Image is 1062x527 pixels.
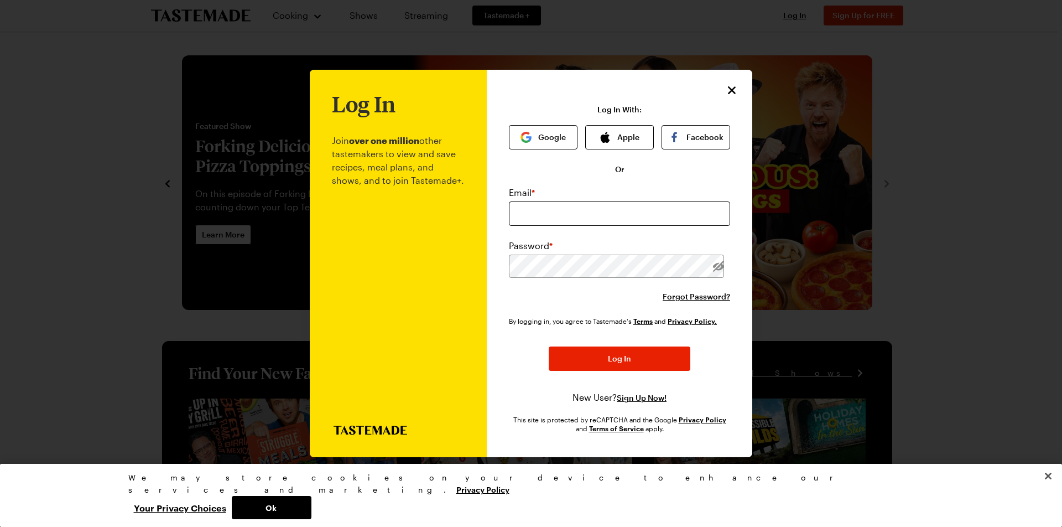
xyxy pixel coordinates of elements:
a: Google Terms of Service [589,423,644,433]
button: Sign Up Now! [617,392,667,404]
button: Google [509,125,577,149]
button: Your Privacy Choices [128,496,232,519]
div: By logging in, you agree to Tastemade's and [509,316,721,327]
p: Log In With: [597,105,642,114]
button: Close [1036,464,1060,488]
span: Or [615,164,624,175]
span: New User? [572,392,617,402]
button: Forgot Password? [663,291,730,302]
span: Log In [608,353,631,364]
button: Close [725,83,739,97]
a: Tastemade Terms of Service [633,316,653,325]
label: Password [509,239,553,252]
button: Ok [232,496,311,519]
button: Apple [585,125,654,149]
a: Tastemade Privacy Policy [668,316,717,325]
button: Log In [549,347,690,371]
h1: Log In [332,92,395,116]
button: Facebook [662,125,730,149]
label: Email [509,186,535,199]
div: We may store cookies on your device to enhance our services and marketing. [128,472,925,496]
p: Join other tastemakers to view and save recipes, meal plans, and shows, and to join Tastemade+. [332,116,465,426]
a: More information about your privacy, opens in a new tab [456,484,509,494]
a: Google Privacy Policy [679,415,726,424]
div: Privacy [128,472,925,519]
b: over one million [349,135,419,146]
div: This site is protected by reCAPTCHA and the Google and apply. [509,415,730,433]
